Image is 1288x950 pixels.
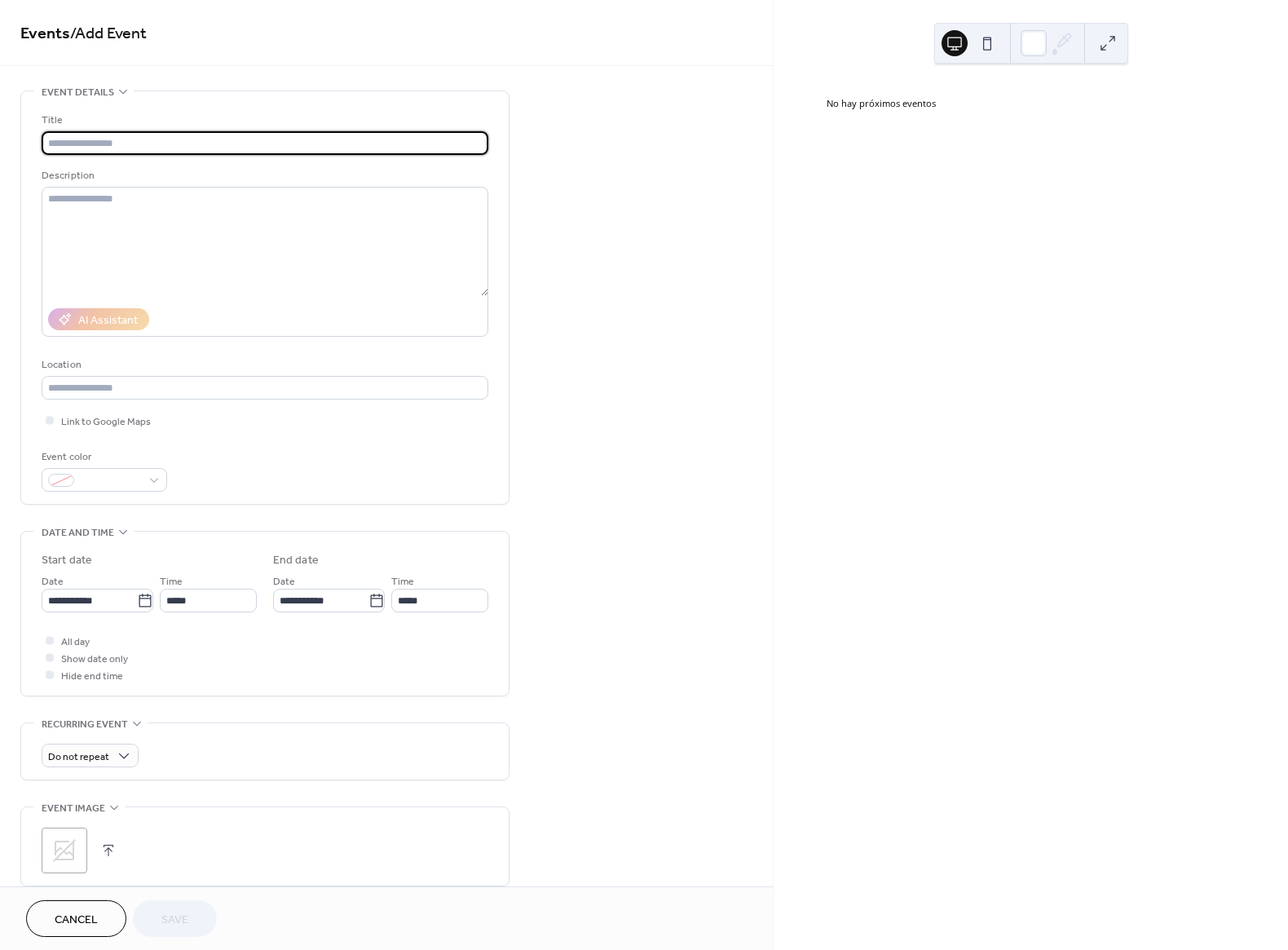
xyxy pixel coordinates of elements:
button: Cancel [26,900,126,937]
span: All day [61,634,90,651]
div: Start date [42,552,92,569]
div: Title [42,112,485,129]
span: Link to Google Maps [61,413,151,431]
span: Cancel [55,912,98,929]
div: No hay próximos eventos [827,97,1235,109]
span: Event image [42,800,105,817]
div: Description [42,167,485,184]
a: Events [20,18,70,50]
span: Date and time [42,524,114,541]
span: Date [273,573,295,590]
span: Hide end time [61,668,123,685]
span: Time [391,573,414,590]
div: Event color [42,448,164,466]
span: Date [42,573,64,590]
span: / Add Event [70,18,147,50]
span: Show date only [61,651,128,668]
span: Do not repeat [48,748,109,767]
div: End date [273,552,319,569]
div: Location [42,356,485,373]
span: Time [160,573,183,590]
div: ; [42,828,87,873]
span: Event details [42,84,114,101]
span: Recurring event [42,716,128,733]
